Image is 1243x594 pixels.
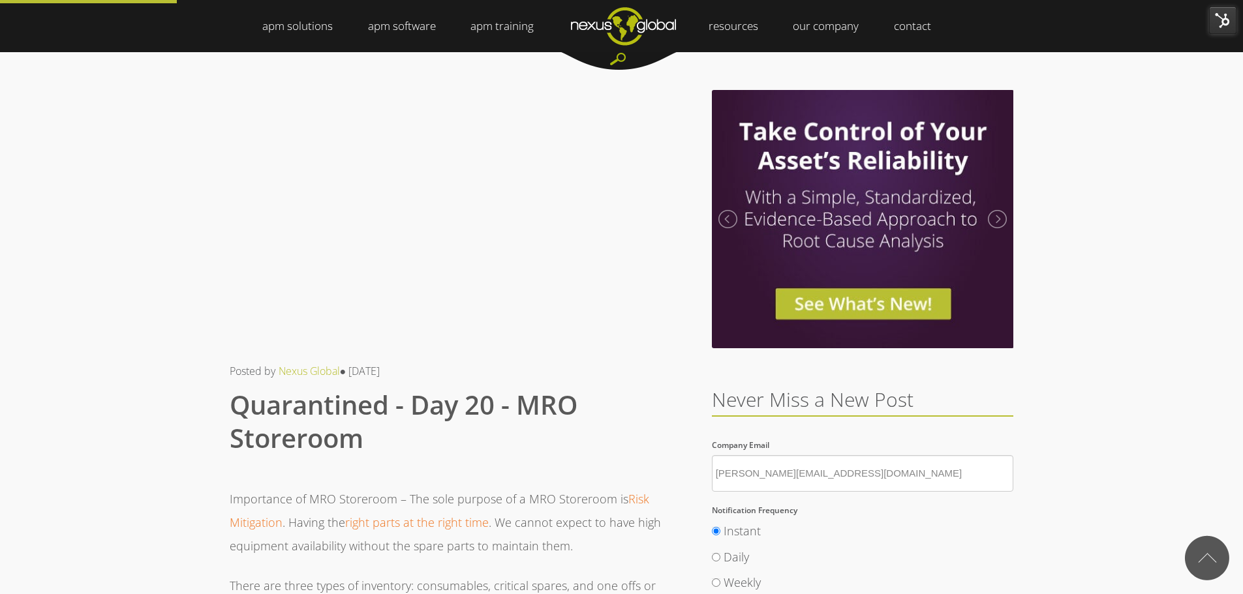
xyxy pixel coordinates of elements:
span: Weekly [724,574,761,590]
img: HubSpot Tools Menu Toggle [1209,7,1236,34]
input: Instant [712,527,720,535]
span: Company Email [712,439,769,451]
span: Quarantined - Day 20 - MRO Storeroom [230,387,577,456]
input: Weekly [712,578,720,587]
iframe: HubSpot Video [230,90,679,342]
span: Importance of MRO Storeroom – The sole purpose of a MRO Storeroom is . Having the . We cannot exp... [230,491,661,554]
span: Never Miss a New Post [712,386,913,413]
a: Nexus Global [279,364,340,378]
span: Daily [724,549,749,565]
span: Posted by [230,364,275,378]
input: Daily [712,553,720,561]
span: Instant [724,523,761,539]
img: Investigation Optimzier [712,90,1014,348]
input: Company Email [712,455,1014,492]
span: ● [DATE] [340,364,380,378]
a: right parts at the right time [345,514,489,530]
span: Notification Frequency [712,505,797,516]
